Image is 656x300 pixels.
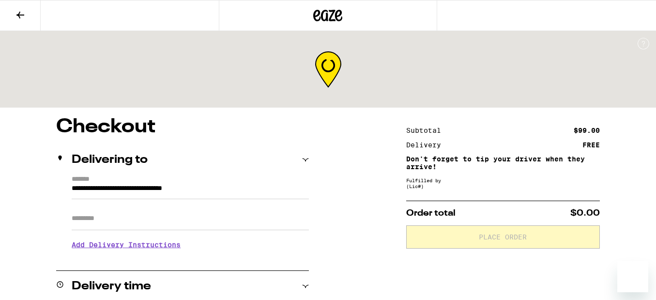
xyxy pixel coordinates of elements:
button: Place Order [406,225,600,249]
div: $99.00 [574,127,600,134]
span: Order total [406,209,456,218]
h2: Delivery time [72,281,151,292]
h2: Delivering to [72,154,148,166]
h3: Add Delivery Instructions [72,234,309,256]
iframe: Button to launch messaging window [617,261,648,292]
p: We'll contact you at [PHONE_NUMBER] when we arrive [72,256,309,264]
span: Place Order [479,234,527,240]
div: Fulfilled by (Lic# ) [406,177,600,189]
div: Delivery [406,142,448,148]
div: FREE [582,142,600,148]
p: Don't forget to tip your driver when they arrive! [406,155,600,171]
h1: Checkout [56,117,309,137]
div: Subtotal [406,127,448,134]
span: $0.00 [570,209,600,218]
